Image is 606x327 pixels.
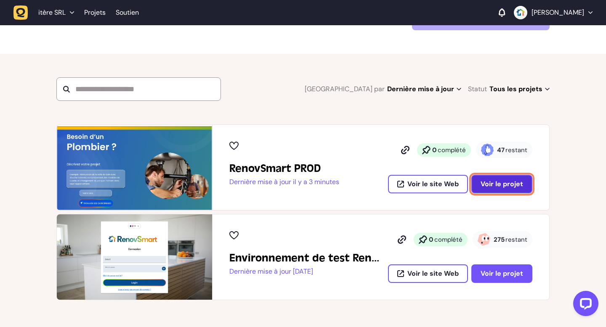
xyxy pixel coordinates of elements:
font: Dernière mise à jour il y a 3 minutes [229,177,339,186]
button: [PERSON_NAME] [514,6,593,19]
img: RenovSmart PROD [57,125,212,210]
font: 275 [494,235,505,244]
font: 0 [432,146,437,154]
font: restant [505,235,527,244]
h2: RenovSmart PROD [229,162,339,175]
font: complété [434,235,462,244]
font: Statut [468,84,487,93]
font: Voir le site Web [407,179,459,188]
button: Voir le site Web [388,175,468,193]
font: Tous les projets [489,84,542,93]
font: Environnement de test RenovSmart [229,252,379,278]
font: Dernière mise à jour [387,84,454,93]
button: Voir le site Web [388,264,468,283]
font: 0 [429,235,433,244]
font: Voir le projet [481,269,523,278]
h2: Environnement de test RenovSmart [229,251,381,265]
font: Projets [84,8,106,17]
font: itère SRL [38,8,66,17]
font: Voir le site Web [407,269,459,278]
font: restant [505,146,527,154]
font: Voir le projet [481,179,523,188]
font: [GEOGRAPHIC_DATA] par [305,84,385,93]
button: Voir le projet [471,264,532,283]
font: complété [438,146,466,154]
img: Environnement de test RenovSmart [57,214,212,300]
font: RenovSmart PROD [229,162,321,175]
a: Soutien [116,8,139,17]
img: Jean Salvatori [514,6,527,19]
iframe: LiveChat chat widget [566,287,602,323]
button: itère SRL [13,5,79,20]
font: Dernière mise à jour [DATE] [229,267,313,276]
font: 47 [497,146,505,154]
font: [PERSON_NAME] [532,8,584,17]
button: Voir le projet [471,175,532,193]
a: Projets [84,5,106,20]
